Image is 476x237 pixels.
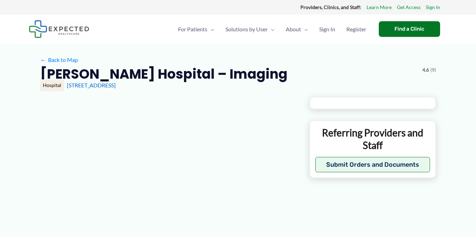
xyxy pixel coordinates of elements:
[172,17,372,41] nav: Primary Site Navigation
[29,20,89,38] img: Expected Healthcare Logo - side, dark font, small
[314,17,341,41] a: Sign In
[367,3,392,12] a: Learn More
[426,3,440,12] a: Sign In
[172,17,220,41] a: For PatientsMenu Toggle
[207,17,214,41] span: Menu Toggle
[40,55,78,65] a: ←Back to Map
[379,21,440,37] a: Find a Clinic
[67,82,116,88] a: [STREET_ADDRESS]
[346,17,366,41] span: Register
[280,17,314,41] a: AboutMenu Toggle
[315,157,430,172] button: Submit Orders and Documents
[341,17,372,41] a: Register
[225,17,268,41] span: Solutions by User
[40,56,47,63] span: ←
[301,17,308,41] span: Menu Toggle
[315,126,430,152] p: Referring Providers and Staff
[397,3,421,12] a: Get Access
[430,65,436,74] span: (9)
[220,17,280,41] a: Solutions by UserMenu Toggle
[300,4,361,10] strong: Providers, Clinics, and Staff:
[286,17,301,41] span: About
[178,17,207,41] span: For Patients
[268,17,275,41] span: Menu Toggle
[40,79,64,91] div: Hospital
[422,65,429,74] span: 4.6
[40,65,287,82] h2: [PERSON_NAME] Hospital – Imaging
[319,17,335,41] span: Sign In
